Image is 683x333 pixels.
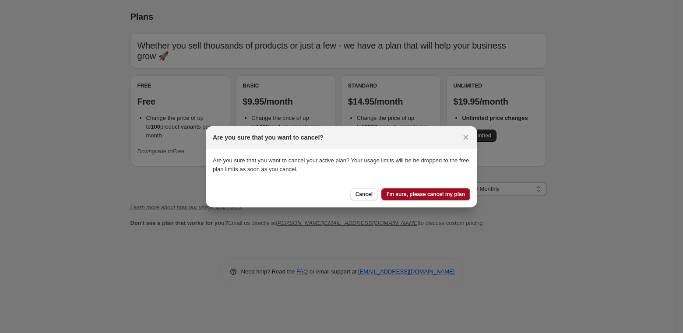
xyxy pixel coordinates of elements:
[460,131,472,144] button: Close
[387,191,465,198] span: I'm sure, please cancel my plan
[381,188,470,200] button: I'm sure, please cancel my plan
[350,188,378,200] button: Cancel
[213,133,324,142] h2: Are you sure that you want to cancel?
[213,156,470,174] p: Are you sure that you want to cancel your active plan? Your usage limits will be be dropped to th...
[356,191,373,198] span: Cancel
